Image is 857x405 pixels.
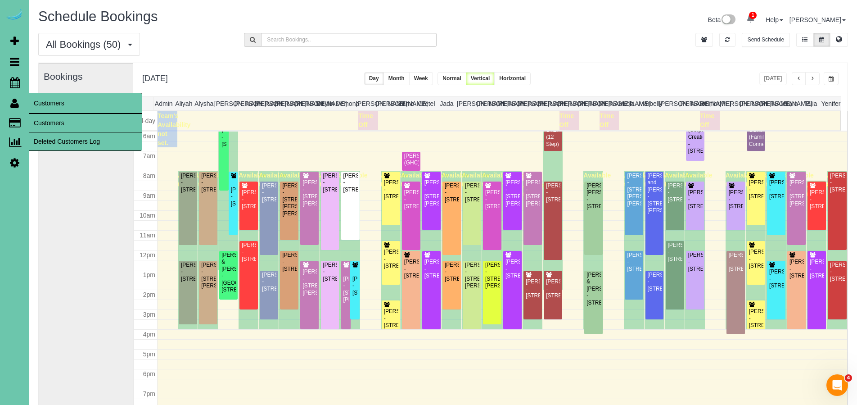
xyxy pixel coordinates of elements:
span: Available time [624,172,651,188]
th: [PERSON_NAME] [538,97,558,110]
ul: Customers [29,114,142,151]
button: Vertical [466,72,495,85]
span: Available time [827,172,854,188]
div: [PERSON_NAME] - [STREET_ADDRESS] [230,187,236,207]
th: Lola [618,97,639,110]
div: [PERSON_NAME] - [STREET_ADDRESS] [728,252,743,273]
th: [PERSON_NAME] [214,97,235,110]
a: Beta [708,16,736,23]
span: Available time [523,182,550,198]
span: 4 [845,374,852,382]
span: Available time [401,172,428,188]
th: Siara [780,97,801,110]
div: [PERSON_NAME] - [STREET_ADDRESS][PERSON_NAME][PERSON_NAME] [627,173,641,207]
div: [PERSON_NAME] - [STREET_ADDRESS] [241,189,256,210]
span: Schedule Bookings [38,9,158,24]
span: Team's Availability not set. [158,112,190,146]
div: [PERSON_NAME] - [STREET_ADDRESS] [809,189,824,210]
div: [PERSON_NAME] - [STREET_ADDRESS] [546,182,560,203]
div: [PERSON_NAME] - [STREET_ADDRESS] [769,179,784,200]
th: Gretel [416,97,437,110]
th: Reinier [699,97,720,110]
div: [PERSON_NAME] - [STREET_ADDRESS] [383,249,398,269]
span: Available time [178,172,205,188]
th: [PERSON_NAME] [598,97,618,110]
div: [PERSON_NAME] - [STREET_ADDRESS] [668,242,682,263]
span: Available time [381,172,408,188]
div: [PERSON_NAME] - [STREET_ADDRESS] [728,189,743,210]
th: [PERSON_NAME] [235,97,255,110]
th: [PERSON_NAME] [376,97,396,110]
span: Available time [645,172,672,188]
span: Available time [685,172,713,188]
div: [PERSON_NAME] - [STREET_ADDRESS] [769,268,784,289]
a: Deleted Customers Log [29,132,142,150]
button: Month [383,72,410,85]
div: [PERSON_NAME] - [STREET_ADDRESS] [688,252,703,273]
span: 1pm [143,271,155,278]
span: 6pm [143,370,155,378]
div: [PERSON_NAME] [PERSON_NAME] - [STREET_ADDRESS] [586,182,601,210]
div: [PERSON_NAME] - [STREET_ADDRESS] [668,182,682,203]
div: [PERSON_NAME] - [STREET_ADDRESS] [262,272,276,292]
span: Customers [29,93,142,114]
th: Daylin [315,97,335,110]
div: [PERSON_NAME] - [STREET_ADDRESS] [444,182,459,203]
th: Alysha [194,97,214,110]
div: [PERSON_NAME] - [STREET_ADDRESS] [485,189,500,210]
div: [PERSON_NAME] - [STREET_ADDRESS] [404,259,419,279]
div: [PERSON_NAME] - [STREET_ADDRESS] [830,262,845,282]
div: [PERSON_NAME] (GHC) - [STREET_ADDRESS] [404,153,419,181]
span: 8am [143,172,155,179]
span: Available time [807,182,834,198]
div: [PERSON_NAME] - [STREET_ADDRESS] [809,259,824,279]
span: Available time [279,172,307,188]
span: Available time [198,172,226,188]
img: Automaid Logo [5,9,23,22]
button: Week [409,72,433,85]
div: [PERSON_NAME] - [STREET_ADDRESS] [749,179,763,200]
span: 7am [143,152,155,159]
iframe: Intercom live chat [826,374,848,396]
div: [PERSON_NAME] - [STREET_ADDRESS] [627,252,641,273]
th: Aliyah [174,97,194,110]
button: Send Schedule [742,33,790,47]
span: Available time [726,172,753,188]
div: [PERSON_NAME] - [STREET_ADDRESS] [180,173,195,193]
span: Available time [462,172,489,188]
div: [PERSON_NAME] - [STREET_ADDRESS] [749,249,763,269]
a: [PERSON_NAME] [789,16,846,23]
th: [PERSON_NAME] [497,97,518,110]
th: Marbelly [639,97,659,110]
span: Available time [482,172,510,188]
span: Available time [583,172,611,188]
div: [PERSON_NAME] - [STREET_ADDRESS][PERSON_NAME] [505,179,520,207]
button: All Bookings (50) [38,33,140,56]
div: [PERSON_NAME] - [STREET_ADDRESS][PERSON_NAME] [201,262,216,290]
button: [DATE] [759,72,787,85]
div: [PERSON_NAME] - [STREET_ADDRESS][PERSON_NAME] [343,276,349,304]
span: 2pm [143,291,155,298]
div: [PERSON_NAME] - [STREET_ADDRESS] [241,242,256,263]
th: [PERSON_NAME] [760,97,780,110]
span: Available time [299,172,327,188]
div: [PERSON_NAME] & [PERSON_NAME] - [GEOGRAPHIC_DATA][STREET_ADDRESS] [221,252,236,294]
th: Talia [801,97,821,110]
th: [PERSON_NAME] [457,97,477,110]
div: [PERSON_NAME] - [STREET_ADDRESS] [180,262,195,282]
span: Available time [786,172,814,188]
span: 7pm [143,390,155,397]
div: [PERSON_NAME] and [PERSON_NAME] - [STREET_ADDRESS][PERSON_NAME] [647,173,662,214]
th: [PERSON_NAME] [558,97,578,110]
div: [PERSON_NAME] - [STREET_ADDRESS] [424,259,439,279]
div: [PERSON_NAME] - [STREET_ADDRESS][PERSON_NAME] [485,262,500,290]
span: 10am [140,212,155,219]
button: Day [364,72,384,85]
span: 11am [140,232,155,239]
div: [PERSON_NAME] - [STREET_ADDRESS] [404,189,419,210]
div: [PERSON_NAME] - [STREET_ADDRESS][PERSON_NAME] [302,179,317,207]
th: [PERSON_NAME] [275,97,295,110]
span: 12pm [140,251,155,259]
div: [PERSON_NAME] - [STREET_ADDRESS] [465,182,479,203]
a: Customers [29,114,142,132]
